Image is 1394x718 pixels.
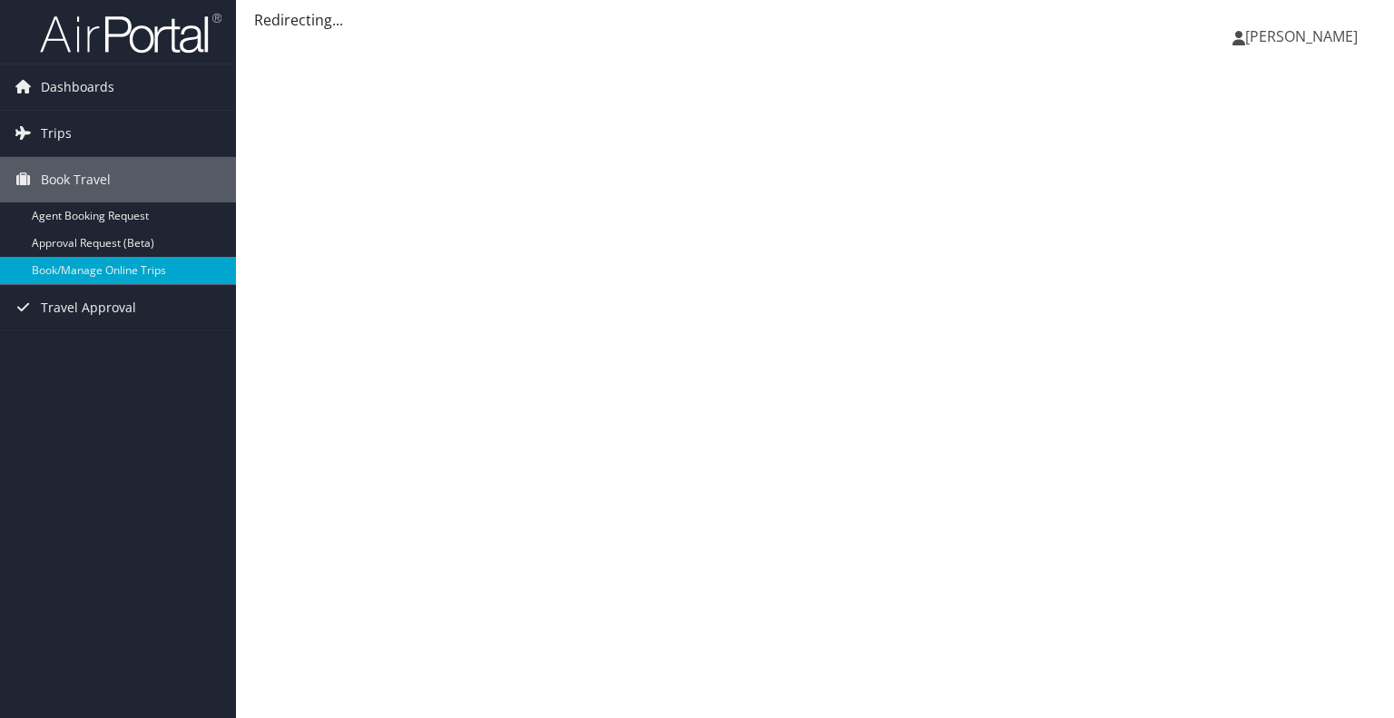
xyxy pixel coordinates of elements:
div: Redirecting... [254,9,1376,31]
span: Book Travel [41,157,111,202]
span: Dashboards [41,64,114,110]
img: airportal-logo.png [40,12,221,54]
a: [PERSON_NAME] [1232,9,1376,64]
span: [PERSON_NAME] [1245,26,1358,46]
span: Travel Approval [41,285,136,330]
span: Trips [41,111,72,156]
